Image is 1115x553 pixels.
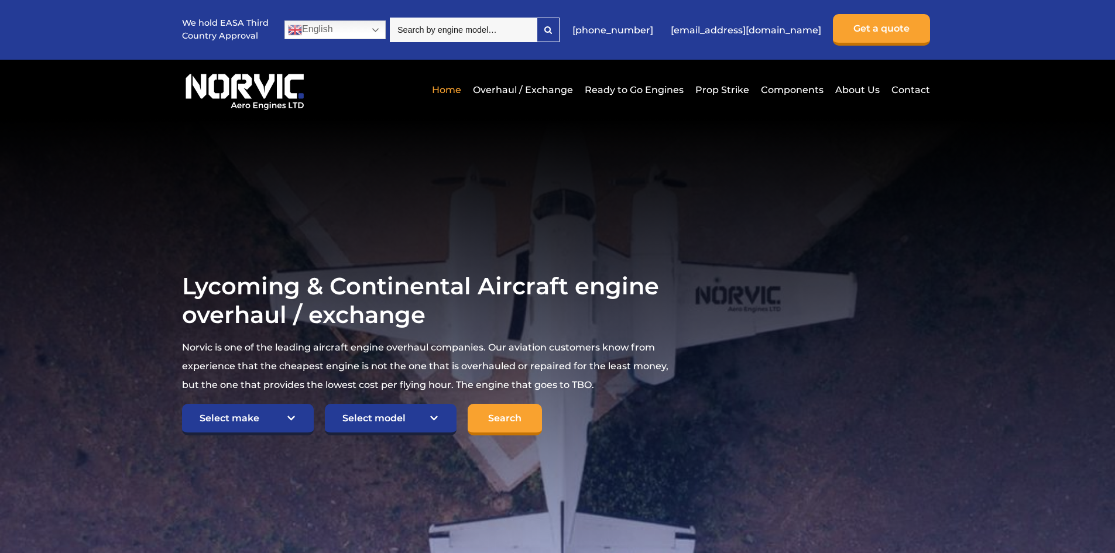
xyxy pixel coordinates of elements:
a: Get a quote [833,14,930,46]
a: Home [429,75,464,104]
a: [PHONE_NUMBER] [567,16,659,44]
a: Overhaul / Exchange [470,75,576,104]
a: English [284,20,386,39]
input: Search by engine model… [390,18,537,42]
p: We hold EASA Third Country Approval [182,17,270,42]
p: Norvic is one of the leading aircraft engine overhaul companies. Our aviation customers know from... [182,338,670,394]
h1: Lycoming & Continental Aircraft engine overhaul / exchange [182,272,670,329]
a: [EMAIL_ADDRESS][DOMAIN_NAME] [665,16,827,44]
a: About Us [832,75,883,104]
input: Search [468,404,542,435]
a: Components [758,75,826,104]
a: Contact [888,75,930,104]
img: en [288,23,302,37]
a: Prop Strike [692,75,752,104]
a: Ready to Go Engines [582,75,687,104]
img: Norvic Aero Engines logo [182,68,307,111]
